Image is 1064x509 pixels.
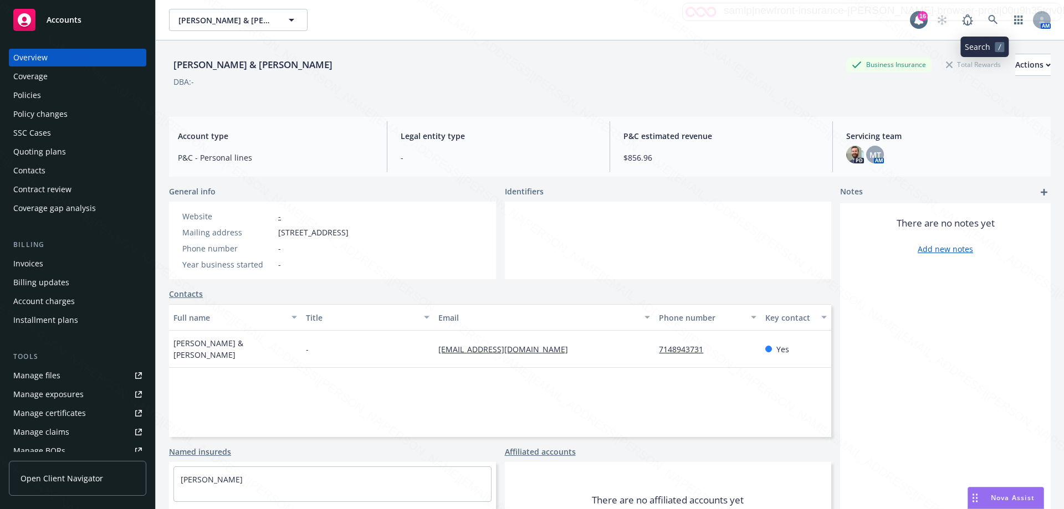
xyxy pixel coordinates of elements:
[1007,9,1030,31] a: Switch app
[13,311,78,329] div: Installment plans
[592,493,744,507] span: There are no affiliated accounts yet
[401,130,596,142] span: Legal entity type
[9,162,146,179] a: Contacts
[1015,54,1051,76] button: Actions
[182,210,274,222] div: Website
[931,9,953,31] a: Start snowing
[13,124,51,142] div: SSC Cases
[13,49,48,66] div: Overview
[505,446,576,457] a: Affiliated accounts
[434,304,654,331] button: Email
[13,442,65,460] div: Manage BORs
[9,4,146,35] a: Accounts
[169,58,337,72] div: [PERSON_NAME] & [PERSON_NAME]
[169,9,308,31] button: [PERSON_NAME] & [PERSON_NAME]
[181,474,243,485] a: [PERSON_NAME]
[846,146,864,163] img: photo
[169,288,203,300] a: Contacts
[13,423,69,441] div: Manage claims
[13,404,86,422] div: Manage certificates
[623,130,819,142] span: P&C estimated revenue
[9,239,146,250] div: Billing
[9,442,146,460] a: Manage BORs
[173,76,194,88] div: DBA: -
[301,304,434,331] button: Title
[178,130,374,142] span: Account type
[1037,186,1051,199] a: add
[659,312,744,323] div: Phone number
[182,243,274,254] div: Phone number
[278,211,281,222] a: -
[9,311,146,329] a: Installment plans
[9,385,146,403] a: Manage exposures
[776,343,789,355] span: Yes
[968,487,982,508] div: Drag to move
[1015,54,1051,75] div: Actions
[9,143,146,161] a: Quoting plans
[278,243,281,254] span: -
[13,367,60,384] div: Manage files
[9,68,146,85] a: Coverage
[306,343,309,355] span: -
[13,292,75,310] div: Account charges
[9,423,146,441] a: Manage claims
[278,227,349,238] span: [STREET_ADDRESS]
[9,404,146,422] a: Manage certificates
[918,11,928,21] div: 16
[13,68,48,85] div: Coverage
[9,292,146,310] a: Account charges
[13,274,69,291] div: Billing updates
[9,351,146,362] div: Tools
[401,152,596,163] span: -
[182,227,274,238] div: Mailing address
[982,9,1004,31] a: Search
[918,243,973,255] a: Add new notes
[438,312,638,323] div: Email
[765,312,815,323] div: Key contact
[623,152,819,163] span: $856.96
[761,304,831,331] button: Key contact
[173,337,297,361] span: [PERSON_NAME] & [PERSON_NAME]
[968,487,1044,509] button: Nova Assist
[169,304,301,331] button: Full name
[846,130,1042,142] span: Servicing team
[9,255,146,273] a: Invoices
[182,259,274,270] div: Year business started
[178,14,274,26] span: [PERSON_NAME] & [PERSON_NAME]
[956,9,979,31] a: Report a Bug
[306,312,417,323] div: Title
[173,312,285,323] div: Full name
[169,186,216,197] span: General info
[13,105,68,123] div: Policy changes
[13,255,43,273] div: Invoices
[654,304,760,331] button: Phone number
[505,186,544,197] span: Identifiers
[438,344,577,354] a: [EMAIL_ADDRESS][DOMAIN_NAME]
[9,105,146,123] a: Policy changes
[9,181,146,198] a: Contract review
[9,49,146,66] a: Overview
[9,367,146,384] a: Manage files
[278,259,281,270] span: -
[169,446,231,457] a: Named insureds
[897,217,995,230] span: There are no notes yet
[991,493,1035,502] span: Nova Assist
[9,274,146,291] a: Billing updates
[13,181,71,198] div: Contract review
[9,86,146,104] a: Policies
[659,344,712,354] a: 7148943731
[840,186,863,199] span: Notes
[940,58,1006,71] div: Total Rewards
[13,199,96,217] div: Coverage gap analysis
[178,152,374,163] span: P&C - Personal lines
[47,16,81,24] span: Accounts
[13,86,41,104] div: Policies
[21,472,103,484] span: Open Client Navigator
[13,162,45,179] div: Contacts
[9,199,146,217] a: Coverage gap analysis
[869,149,881,161] span: MT
[9,124,146,142] a: SSC Cases
[13,143,66,161] div: Quoting plans
[13,385,84,403] div: Manage exposures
